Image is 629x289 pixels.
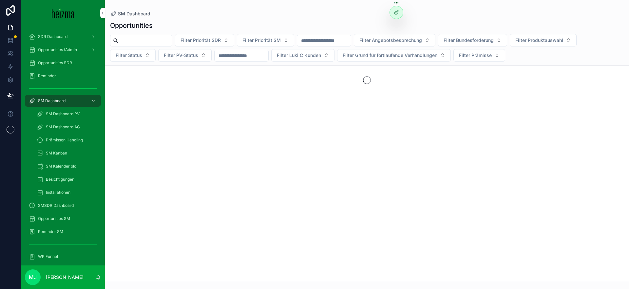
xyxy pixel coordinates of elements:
a: SM Dashboard PV [33,108,101,120]
span: SM Dashboard PV [46,111,80,117]
span: Filter Angebotsbesprechung [359,37,422,44]
span: WP Funnel [38,254,58,259]
a: Besichtigungen [33,173,101,185]
span: Opportunities SDR [38,60,72,65]
a: SMSDR Dashboard [25,200,101,211]
span: MJ [29,273,37,281]
a: Opportunities SDR [25,57,101,69]
span: SMSDR Dashboard [38,203,74,208]
span: Filter Status [116,52,142,59]
button: Select Button [453,49,505,62]
button: Select Button [354,34,435,46]
span: Filter Produktauswahl [515,37,563,44]
a: Installationen [33,187,101,198]
span: Filter Priorität SDR [181,37,221,44]
button: Select Button [110,49,156,62]
button: Select Button [510,34,577,46]
span: Installationen [46,190,70,195]
span: Filter Bundesförderung [444,37,494,44]
span: Filter Priorität SM [242,37,281,44]
h1: Opportunities [110,21,153,30]
span: SM Dashboard [38,98,66,103]
div: scrollable content [21,26,105,265]
span: SM Dashboard AC [46,124,80,130]
p: [PERSON_NAME] [46,274,84,280]
button: Select Button [337,49,451,62]
a: SM Dashboard [25,95,101,107]
span: SDR Dashboard [38,34,67,39]
a: Opportunities SM [25,213,101,225]
button: Select Button [158,49,212,62]
span: Besichtigungen [46,177,74,182]
span: Filter PV-Status [164,52,198,59]
span: SM Dashboard [118,10,150,17]
span: SM Kanban [46,151,67,156]
a: WP Funnel [25,251,101,262]
a: SM Dashboard [110,10,150,17]
button: Select Button [438,34,507,46]
a: Reminder SM [25,226,101,238]
span: SM Kalender old [46,164,76,169]
a: Opportunities (Admin [25,44,101,56]
span: Prämissen Handling [46,137,83,143]
a: SM Kanban [33,147,101,159]
span: Opportunities (Admin [38,47,77,52]
span: Filter Prämisse [459,52,492,59]
img: App logo [52,8,74,18]
a: SM Kalender old [33,160,101,172]
button: Select Button [271,49,334,62]
a: Reminder [25,70,101,82]
button: Select Button [175,34,234,46]
span: Filter Grund für fortlaufende Verhandlungen [343,52,437,59]
span: Reminder [38,73,56,79]
span: Filter Luki C Kunden [277,52,321,59]
a: Prämissen Handling [33,134,101,146]
a: SM Dashboard AC [33,121,101,133]
span: Opportunities SM [38,216,70,221]
a: SDR Dashboard [25,31,101,43]
button: Select Button [237,34,294,46]
span: Reminder SM [38,229,63,234]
